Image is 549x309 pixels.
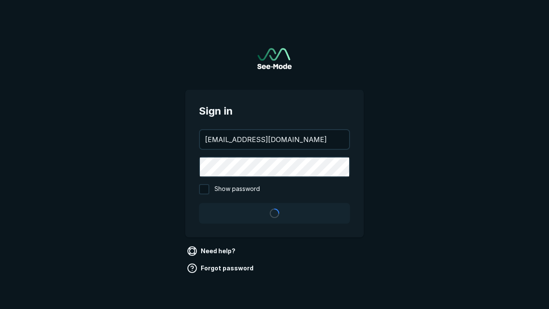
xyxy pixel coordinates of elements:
a: Go to sign in [257,48,292,69]
img: See-Mode Logo [257,48,292,69]
a: Need help? [185,244,239,258]
a: Forgot password [185,261,257,275]
input: your@email.com [200,130,349,149]
span: Show password [214,184,260,194]
span: Sign in [199,103,350,119]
